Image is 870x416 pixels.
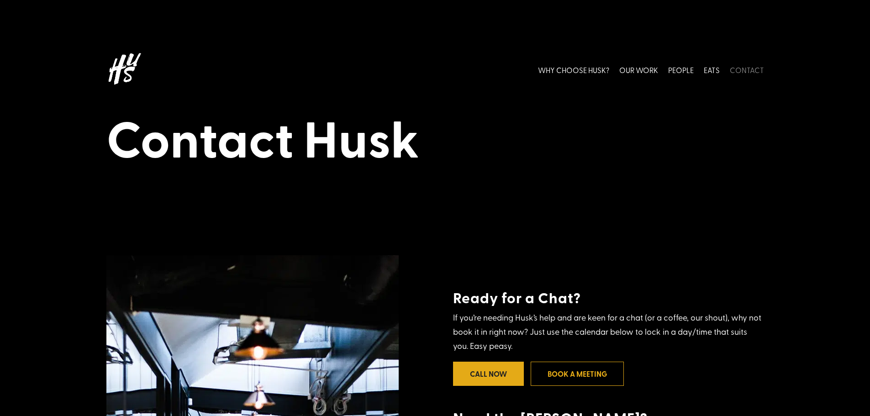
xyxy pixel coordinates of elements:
a: PEOPLE [668,49,694,90]
p: If you’re needing Husk’s help and are keen for a chat (or a coffee, our shout), why not book it i... [453,311,764,353]
h4: Ready for a Chat? [453,289,764,311]
a: WHY CHOOSE HUSK? [538,49,609,90]
a: EATS [704,49,720,90]
a: OUR WORK [619,49,658,90]
a: Call Now [453,362,524,386]
a: CONTACT [730,49,764,90]
a: Book a meeting [531,362,624,386]
h1: Contact Husk [106,108,764,173]
img: Husk logo [106,49,157,90]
